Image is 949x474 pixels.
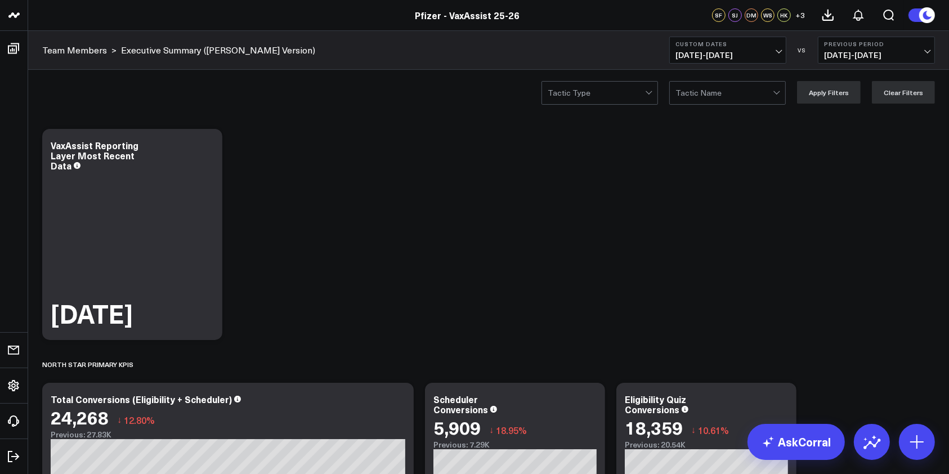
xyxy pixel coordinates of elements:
span: ↓ [691,423,696,437]
span: 10.61% [698,424,729,436]
div: 24,268 [51,407,109,427]
button: Previous Period[DATE]-[DATE] [818,37,935,64]
div: 5,909 [433,417,481,437]
div: DM [745,8,758,22]
div: > [42,44,117,56]
div: 18,359 [625,417,683,437]
div: [DATE] [51,301,133,326]
button: Apply Filters [797,81,861,104]
a: Executive Summary ([PERSON_NAME] Version) [121,44,315,56]
div: SJ [728,8,742,22]
span: 12.80% [124,414,155,426]
a: AskCorral [747,424,845,460]
div: WS [761,8,775,22]
div: Previous: 27.83K [51,430,405,439]
b: Previous Period [824,41,929,47]
span: + 3 [796,11,805,19]
button: Custom Dates[DATE]-[DATE] [669,37,786,64]
div: Previous: 7.29K [433,440,597,449]
div: North Star Primary KPIs [42,351,133,377]
div: Eligibility Quiz Conversions [625,393,686,415]
a: Pfizer - VaxAssist 25-26 [415,9,520,21]
div: HK [777,8,791,22]
span: [DATE] - [DATE] [675,51,780,60]
a: Team Members [42,44,107,56]
div: SF [712,8,726,22]
div: VaxAssist Reporting Layer Most Recent Data [51,139,138,172]
button: +3 [794,8,807,22]
span: 18.95% [496,424,527,436]
b: Custom Dates [675,41,780,47]
span: ↓ [489,423,494,437]
div: Previous: 20.54K [625,440,788,449]
span: ↓ [117,413,122,427]
span: [DATE] - [DATE] [824,51,929,60]
div: Total Conversions (Eligibility + Scheduler) [51,393,232,405]
button: Clear Filters [872,81,935,104]
div: VS [792,47,812,53]
div: Scheduler Conversions [433,393,488,415]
